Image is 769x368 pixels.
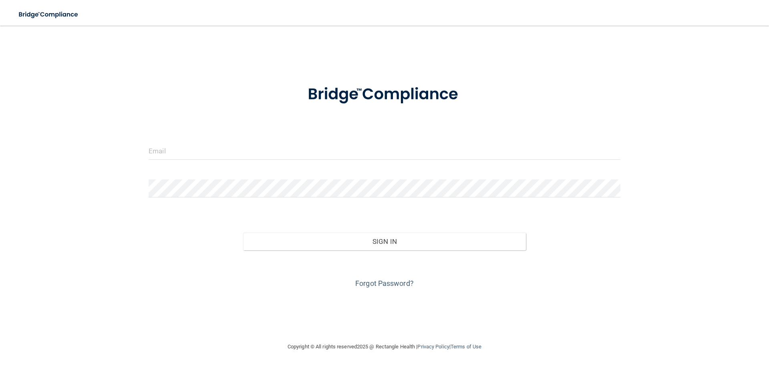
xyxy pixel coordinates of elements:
[149,142,620,160] input: Email
[291,74,478,115] img: bridge_compliance_login_screen.278c3ca4.svg
[243,233,526,250] button: Sign In
[451,344,481,350] a: Terms of Use
[417,344,449,350] a: Privacy Policy
[238,334,531,360] div: Copyright © All rights reserved 2025 @ Rectangle Health | |
[12,6,86,23] img: bridge_compliance_login_screen.278c3ca4.svg
[355,279,414,288] a: Forgot Password?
